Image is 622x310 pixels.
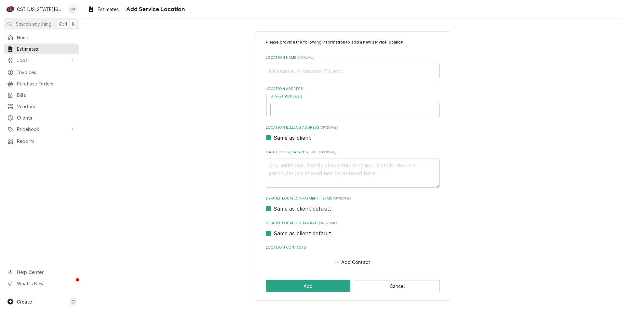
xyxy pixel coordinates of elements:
button: Search anythingCtrlK [4,18,79,30]
div: Default Location Tax Rate [266,221,440,237]
label: Same as client [274,134,311,142]
span: Search anything [16,20,51,27]
a: Go to Help Center [4,267,79,278]
label: Default Location Tax Rate [266,221,440,226]
span: Add Service Location [124,5,185,14]
label: Location Billing Address [266,125,440,130]
span: Estimates [17,45,76,52]
span: (optional) [319,221,337,225]
span: Create [17,299,32,304]
span: What's New [17,280,75,287]
div: Sean Mckelvey's Avatar [68,5,77,14]
a: Go to Jobs [4,55,79,66]
label: Gate Codes, Hazards, etc. [266,150,440,155]
a: Invoices [4,67,79,78]
span: Home [17,34,76,41]
span: Pricebook [17,126,66,133]
button: Add [266,280,351,292]
div: Service Location Create/Update Form [266,39,440,266]
span: (optional) [332,197,351,200]
label: Same as client default [274,229,331,237]
div: Default Location Payment Terms [266,196,440,213]
input: Nickname, Franchise ID, etc. [266,64,440,78]
a: Go to Pricebook [4,124,79,135]
div: Location Contacts [266,245,440,266]
div: Service Location Create/Update [255,31,450,301]
a: Reports [4,136,79,147]
span: ( optional ) [296,56,315,59]
div: Button Group Row [266,280,440,292]
span: Ctrl [59,20,67,27]
span: Reports [17,138,76,145]
p: Please provide the following information to add a new service location: [266,39,440,45]
a: Estimates [4,44,79,54]
div: SM [68,5,77,14]
span: (optional) [319,126,338,129]
a: Estimates [85,4,121,15]
span: Vendors [17,103,76,110]
a: Go to What's New [4,278,79,289]
div: CSI Kansas City's Avatar [6,5,15,14]
span: Clients [17,114,76,121]
label: Location Name [266,55,440,60]
a: Bills [4,90,79,100]
span: K [72,20,75,27]
span: Purchase Orders [17,80,76,87]
span: ( optional ) [318,150,337,154]
span: C [72,298,75,305]
div: C [6,5,15,14]
label: Location Contacts [266,245,440,250]
span: Jobs [17,57,66,64]
a: Home [4,32,79,43]
div: Gate Codes, Hazards, etc. [266,150,440,188]
div: Location Name [266,55,440,78]
a: Clients [4,112,79,123]
button: Add Contact [334,257,371,266]
span: Estimates [98,6,119,13]
span: Bills [17,92,76,98]
div: Button Group [266,280,440,292]
label: Same as client default [274,205,331,213]
label: Street Address [270,94,440,99]
label: Location Address [266,86,440,92]
div: Location Billing Address [266,125,440,142]
div: CSI [US_STATE][GEOGRAPHIC_DATA] [17,6,65,13]
label: Default Location Payment Terms [266,196,440,201]
span: Invoices [17,69,76,76]
a: Purchase Orders [4,78,79,89]
button: Cancel [355,280,440,292]
span: Help Center [17,269,75,276]
div: Street Address [270,94,440,117]
a: Vendors [4,101,79,112]
div: Location Address [266,86,440,117]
